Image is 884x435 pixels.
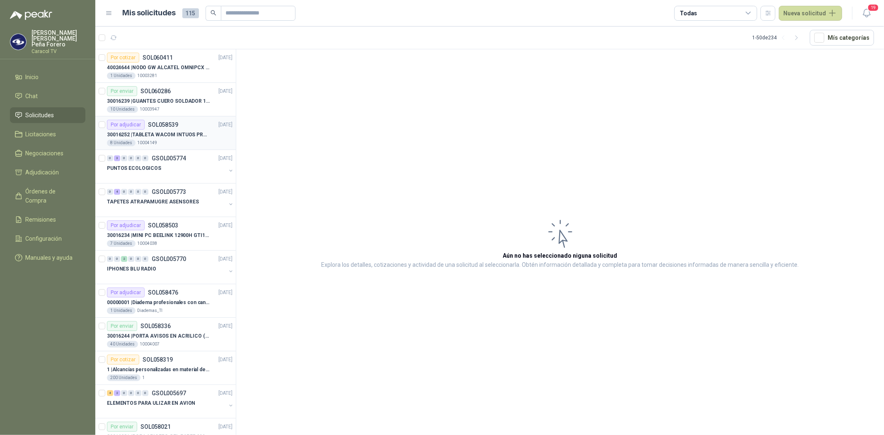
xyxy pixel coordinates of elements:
a: Solicitudes [10,107,85,123]
p: Diademas_TI [137,307,162,314]
p: 30016252 | TABLETA WACOM INTUOS PRO LARGE PTK870K0A [107,131,210,139]
p: Caracol TV [31,49,85,54]
div: 0 [107,189,113,195]
div: Todas [680,9,697,18]
p: [DATE] [218,121,233,129]
p: [DATE] [218,322,233,330]
p: [DATE] [218,255,233,263]
div: 0 [135,189,141,195]
div: 0 [121,155,127,161]
a: Configuración [10,231,85,247]
p: [DATE] [218,423,233,431]
p: 30016234 | MINI PC BEELINK 12900H GTI12 I9 [107,232,210,239]
div: Por adjudicar [107,120,145,130]
p: [DATE] [218,54,233,62]
p: [DATE] [218,155,233,162]
p: 10003947 [140,106,160,113]
div: 0 [128,189,134,195]
div: 1 - 50 de 234 [752,31,803,44]
span: Órdenes de Compra [26,187,78,205]
p: Explora los detalles, cotizaciones y actividad de una solicitud al seleccionarla. Obtén informaci... [322,260,799,270]
div: 0 [114,256,120,262]
p: GSOL005773 [152,189,186,195]
p: TAPETES ATRAPAMUGRE ASENSORES [107,198,199,206]
div: 0 [135,256,141,262]
a: Adjudicación [10,164,85,180]
span: 19 [867,4,879,12]
a: Licitaciones [10,126,85,142]
a: Por enviarSOL060286[DATE] 30016239 |GUANTES CUERO SOLDADOR 14 STEEL PRO SAFE(ADJUNTO FICHA TECNIC... [95,83,236,116]
span: search [211,10,216,16]
p: SOL058476 [148,290,178,295]
a: Negociaciones [10,145,85,161]
span: Licitaciones [26,130,56,139]
p: [PERSON_NAME] [PERSON_NAME] Peña Forero [31,30,85,47]
button: 19 [859,6,874,21]
p: SOL058319 [143,357,173,362]
div: 40 Unidades [107,341,138,348]
p: [DATE] [218,222,233,230]
div: 0 [142,390,148,396]
div: 1 Unidades [107,72,136,79]
div: Por adjudicar [107,220,145,230]
div: 2 [121,256,127,262]
p: GSOL005774 [152,155,186,161]
a: 0 3 0 0 0 0 GSOL005774[DATE] PUNTOS ECOLOGICOS [107,153,234,180]
img: Company Logo [10,34,26,50]
span: Negociaciones [26,149,64,158]
a: Inicio [10,69,85,85]
div: 0 [142,256,148,262]
img: Logo peakr [10,10,52,20]
a: 0 0 2 0 0 0 GSOL005770[DATE] IPHONES BLU RADIO [107,254,234,280]
p: IPHONES BLU RADIO [107,265,156,273]
a: 4 2 0 0 0 0 GSOL005697[DATE] ELEMENTOS PARA ULIZAR EN AVION [107,388,234,415]
a: Órdenes de Compra [10,184,85,208]
p: [DATE] [218,356,233,364]
div: Por enviar [107,86,137,96]
p: ELEMENTOS PARA ULIZAR EN AVION [107,399,195,407]
span: 115 [182,8,199,18]
a: Por adjudicarSOL058503[DATE] 30016234 |MINI PC BEELINK 12900H GTI12 I97 Unidades10004038 [95,217,236,251]
p: 30016244 | PORTA AVISOS EN ACRILICO (En el adjunto mas informacion) [107,332,210,340]
button: Nueva solicitud [779,6,842,21]
span: Inicio [26,72,39,82]
div: 0 [121,390,127,396]
p: 00000001 | Diadema profesionales con cancelación de ruido en micrófono [107,299,210,307]
p: 30016239 | GUANTES CUERO SOLDADOR 14 STEEL PRO SAFE(ADJUNTO FICHA TECNIC) [107,97,210,105]
span: Manuales y ayuda [26,253,73,262]
p: GSOL005697 [152,390,186,396]
span: Configuración [26,234,62,243]
p: SOL058021 [140,424,171,430]
p: GSOL005770 [152,256,186,262]
div: Por cotizar [107,53,139,63]
div: 0 [135,155,141,161]
div: Por cotizar [107,355,139,365]
div: 7 Unidades [107,240,136,247]
div: 2 [114,390,120,396]
p: 1 | Alcancías personalizadas en material de cerámica (VER ADJUNTO) [107,366,210,374]
p: PUNTOS ECOLOGICOS [107,164,161,172]
div: 0 [135,390,141,396]
h1: Mis solicitudes [123,7,176,19]
h3: Aún no has seleccionado niguna solicitud [503,251,618,260]
p: 40024644 | NODO GW ALCATEL OMNIPCX ENTERPRISE SIP [107,64,210,72]
p: 10003281 [137,72,157,79]
a: Por cotizarSOL058319[DATE] 1 |Alcancías personalizadas en material de cerámica (VER ADJUNTO)200 U... [95,351,236,385]
div: 0 [107,256,113,262]
a: 0 4 0 0 0 0 GSOL005773[DATE] TAPETES ATRAPAMUGRE ASENSORES [107,187,234,213]
span: Solicitudes [26,111,54,120]
p: SOL060286 [140,88,171,94]
p: [DATE] [218,87,233,95]
p: 1 [142,375,145,381]
div: 10 Unidades [107,106,138,113]
p: SOL058503 [148,222,178,228]
div: 1 Unidades [107,307,136,314]
p: 10004038 [137,240,157,247]
div: 0 [107,155,113,161]
div: 200 Unidades [107,375,140,381]
p: [DATE] [218,289,233,297]
p: SOL058539 [148,122,178,128]
div: Por adjudicar [107,288,145,297]
a: Por cotizarSOL060411[DATE] 40024644 |NODO GW ALCATEL OMNIPCX ENTERPRISE SIP1 Unidades10003281 [95,49,236,83]
span: Remisiones [26,215,56,224]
